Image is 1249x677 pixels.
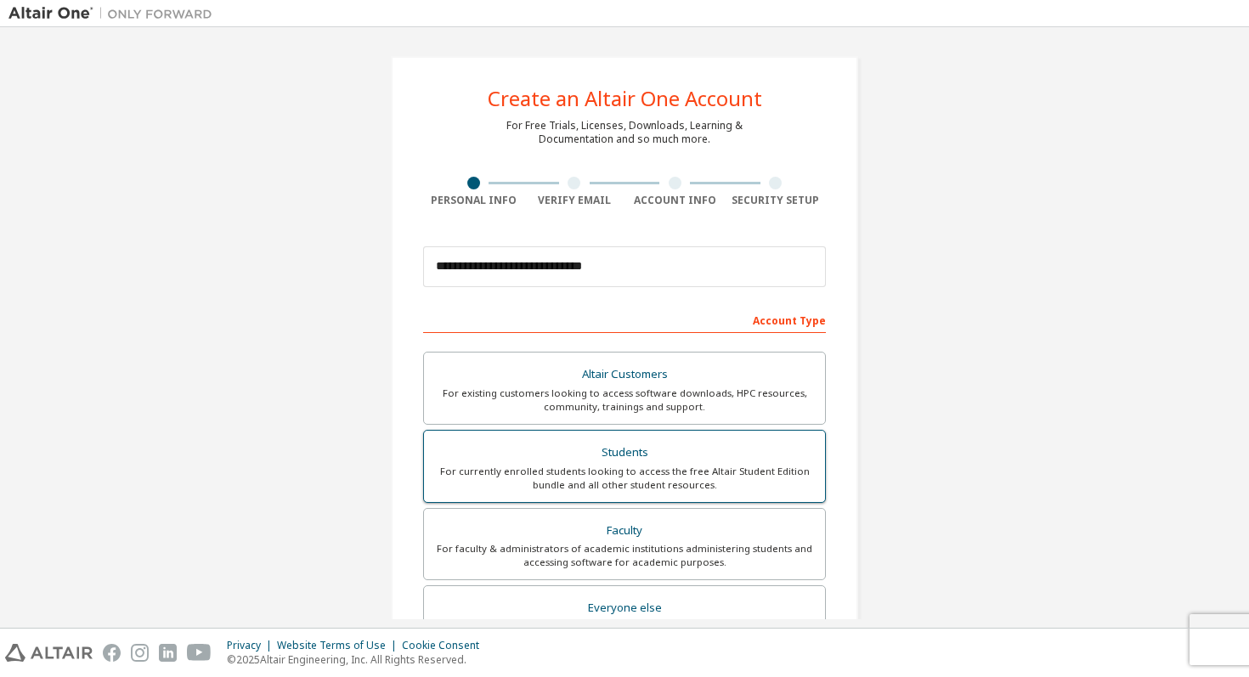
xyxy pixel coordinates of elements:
div: Cookie Consent [402,639,489,652]
img: Altair One [8,5,221,22]
div: Account Type [423,306,826,333]
div: Privacy [227,639,277,652]
div: For Free Trials, Licenses, Downloads, Learning & Documentation and so much more. [506,119,743,146]
div: For faculty & administrators of academic institutions administering students and accessing softwa... [434,542,815,569]
div: Personal Info [423,194,524,207]
div: Altair Customers [434,363,815,386]
div: For currently enrolled students looking to access the free Altair Student Edition bundle and all ... [434,465,815,492]
img: linkedin.svg [159,644,177,662]
div: Create an Altair One Account [488,88,762,109]
img: youtube.svg [187,644,212,662]
div: Security Setup [726,194,827,207]
div: Students [434,441,815,465]
div: Faculty [434,519,815,543]
div: Verify Email [524,194,625,207]
img: instagram.svg [131,644,149,662]
div: For existing customers looking to access software downloads, HPC resources, community, trainings ... [434,386,815,414]
p: © 2025 Altair Engineering, Inc. All Rights Reserved. [227,652,489,667]
img: altair_logo.svg [5,644,93,662]
img: facebook.svg [103,644,121,662]
div: Everyone else [434,596,815,620]
div: Website Terms of Use [277,639,402,652]
div: Account Info [624,194,726,207]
